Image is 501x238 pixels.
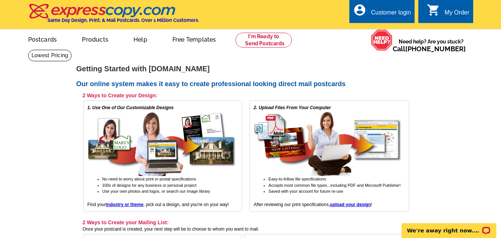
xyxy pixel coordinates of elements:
[47,17,199,23] h4: Same Day Design, Print, & Mail Postcards. Over 1 Million Customers.
[88,202,229,207] span: Find your , pick out a design, and you're on your way!
[102,177,196,181] span: No need to worry about print or postal specifications
[88,105,174,110] em: 1. Use One of Our Customizable Designs
[427,8,469,17] a: shopping_cart My Order
[254,202,372,207] span: After reviewing our print specifications, !
[371,9,411,20] div: Customer login
[88,111,236,176] img: free online postcard designs
[254,111,402,176] img: upload your own design for free
[330,202,371,207] a: upload your design
[76,65,425,73] h1: Getting Started with [DOMAIN_NAME]
[102,189,210,193] span: Use your own photos and logos, or search our image library
[393,38,469,53] span: Need help? Are you stuck?
[122,30,159,48] a: Help
[268,189,343,193] span: Saved with your account for future re-use
[83,219,409,226] h3: 2 Ways to Create your Mailing List:
[427,3,440,17] i: shopping_cart
[397,215,501,238] iframe: LiveChat chat widget
[445,9,469,20] div: My Order
[254,105,331,110] em: 2. Upload Files From Your Computer
[16,30,69,48] a: Postcards
[268,183,401,188] span: Accepts most common file types...including PDF and Microsoft Publisher!
[28,9,199,23] a: Same Day Design, Print, & Mail Postcards. Over 1 Million Customers.
[353,3,366,17] i: account_circle
[76,80,425,88] h2: Our online system makes it easy to create professional looking direct mail postcards
[268,177,326,181] span: Easy-to-follow file specifications
[371,29,393,51] img: help
[106,202,144,207] a: industry or theme
[353,8,411,17] a: account_circle Customer login
[393,45,466,53] span: Call
[70,30,120,48] a: Products
[161,30,228,48] a: Free Templates
[405,45,466,53] a: [PHONE_NUMBER]
[102,183,197,188] span: 100s of designs for any business or personal project
[83,226,259,232] span: Once your postcard is created, your next step will be to choose to whom you want to mail.
[83,92,409,99] h3: 2 Ways to Create your Design:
